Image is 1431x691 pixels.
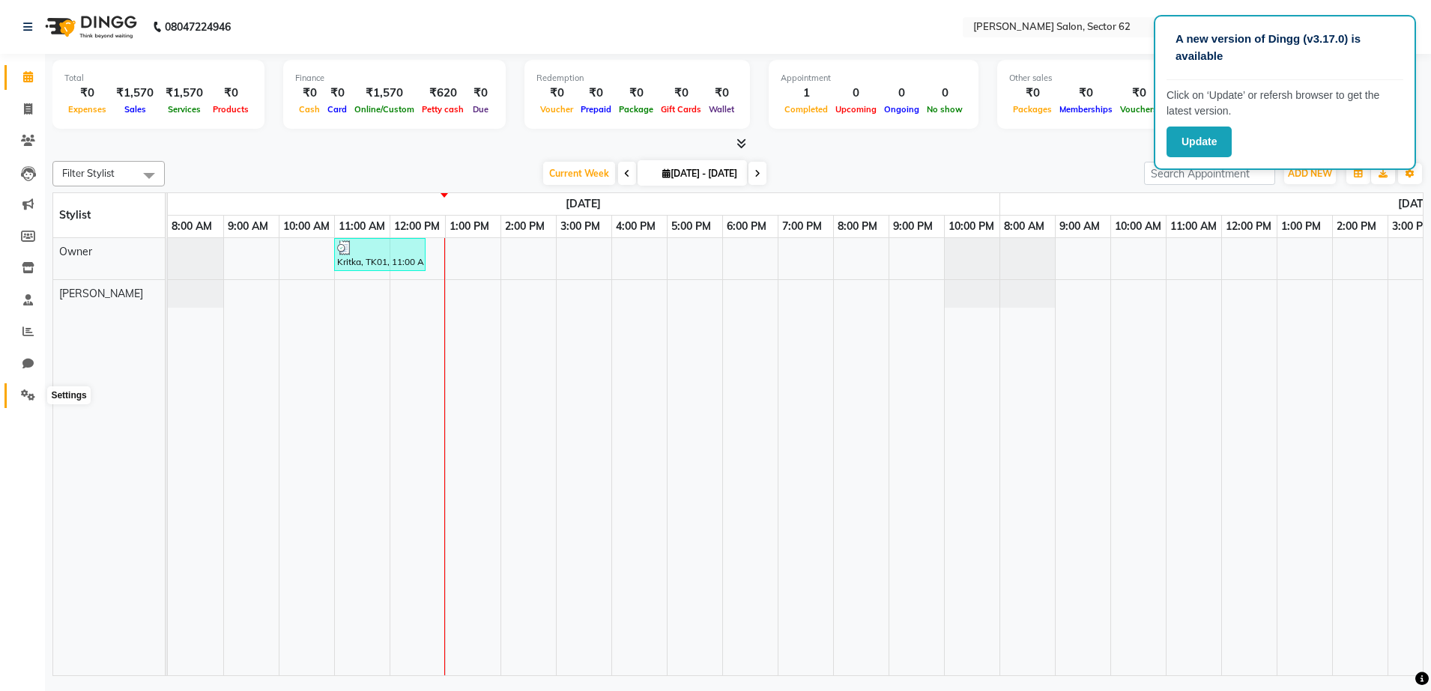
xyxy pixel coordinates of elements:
a: 11:00 AM [1167,216,1220,237]
div: ₹0 [209,85,252,102]
span: Vouchers [1116,104,1161,115]
a: 12:00 PM [390,216,444,237]
a: 8:00 PM [834,216,881,237]
p: A new version of Dingg (v3.17.0) is available [1176,31,1394,64]
span: Filter Stylist [62,167,115,179]
div: ₹0 [1056,85,1116,102]
div: ₹0 [657,85,705,102]
button: Update [1167,127,1232,157]
span: Products [209,104,252,115]
div: ₹0 [64,85,110,102]
span: Memberships [1056,104,1116,115]
div: ₹1,570 [110,85,160,102]
div: ₹0 [295,85,324,102]
a: 1:00 PM [1277,216,1325,237]
span: Cash [295,104,324,115]
span: Owner [59,245,92,258]
a: 10:00 AM [1111,216,1165,237]
div: ₹1,570 [351,85,418,102]
span: Prepaid [577,104,615,115]
div: ₹0 [705,85,738,102]
span: Petty cash [418,104,468,115]
span: Services [164,104,205,115]
div: Settings [47,386,90,404]
a: 5:00 PM [668,216,715,237]
a: 11:00 AM [335,216,389,237]
div: ₹0 [1009,85,1056,102]
a: 9:00 AM [224,216,272,237]
span: Wallet [705,104,738,115]
a: 7:00 PM [778,216,826,237]
a: 3:00 PM [557,216,604,237]
a: 6:00 PM [723,216,770,237]
div: ₹0 [1116,85,1161,102]
a: 4:00 PM [612,216,659,237]
div: ₹0 [468,85,494,102]
span: Due [469,104,492,115]
span: Gift Cards [657,104,705,115]
div: 0 [832,85,880,102]
span: Package [615,104,657,115]
span: Card [324,104,351,115]
p: Click on ‘Update’ or refersh browser to get the latest version. [1167,88,1403,119]
span: Expenses [64,104,110,115]
a: 8:00 AM [168,216,216,237]
b: 08047224946 [165,6,231,48]
span: Voucher [536,104,577,115]
span: Packages [1009,104,1056,115]
a: 9:00 AM [1056,216,1104,237]
span: Online/Custom [351,104,418,115]
a: 2:00 PM [1333,216,1380,237]
a: 10:00 AM [279,216,333,237]
div: 0 [880,85,923,102]
div: ₹620 [418,85,468,102]
a: 10:00 PM [945,216,998,237]
span: [DATE] - [DATE] [659,168,741,179]
input: Search Appointment [1144,162,1275,185]
img: logo [38,6,141,48]
a: 9:00 PM [889,216,937,237]
div: ₹0 [536,85,577,102]
span: ADD NEW [1288,168,1332,179]
a: 8:00 AM [1000,216,1048,237]
a: September 1, 2025 [562,193,605,215]
span: Stylist [59,208,91,222]
div: Redemption [536,72,738,85]
div: ₹0 [615,85,657,102]
div: Total [64,72,252,85]
span: Completed [781,104,832,115]
div: Finance [295,72,494,85]
button: ADD NEW [1284,163,1336,184]
span: Current Week [543,162,615,185]
span: [PERSON_NAME] [59,287,143,300]
div: Appointment [781,72,966,85]
div: 1 [781,85,832,102]
div: ₹0 [577,85,615,102]
span: Upcoming [832,104,880,115]
span: No show [923,104,966,115]
a: 1:00 PM [446,216,493,237]
a: 12:00 PM [1222,216,1275,237]
div: 0 [923,85,966,102]
div: Kritka, TK01, 11:00 AM-12:40 PM, Waxing Arms Advance,Waxing Legs Advance,Waxing Front / Back Adva... [336,240,424,269]
div: ₹1,570 [160,85,209,102]
span: Ongoing [880,104,923,115]
div: Other sales [1009,72,1252,85]
a: 2:00 PM [501,216,548,237]
div: ₹0 [324,85,351,102]
span: Sales [121,104,150,115]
